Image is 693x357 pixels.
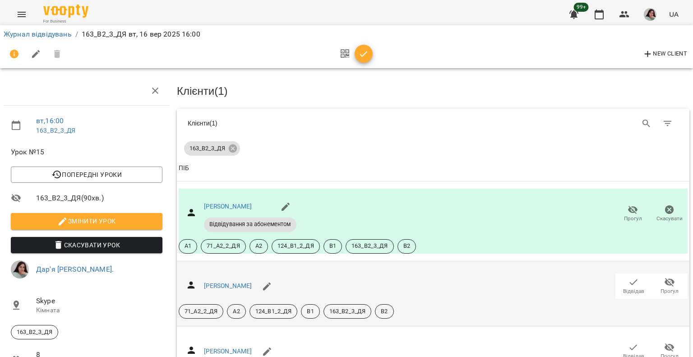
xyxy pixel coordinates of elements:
[177,85,689,97] h3: Клієнти ( 1 )
[204,220,296,228] span: Відвідування за абонементом
[75,29,78,40] li: /
[651,274,688,299] button: Прогул
[36,193,162,204] span: 163_В2_3_ДЯ ( 90 хв. )
[669,9,679,19] span: UA
[36,296,162,306] span: Skype
[11,328,58,336] span: 163_В2_3_ДЯ
[204,203,252,210] a: [PERSON_NAME]
[623,287,644,295] span: Відвідав
[18,216,155,227] span: Змінити урок
[36,116,64,125] a: вт , 16:00
[640,47,689,61] button: New Client
[642,49,687,60] span: New Client
[204,348,252,355] a: [PERSON_NAME]
[250,307,297,315] span: 124_В1_2_ДЯ
[624,215,642,223] span: Прогул
[36,127,76,134] a: 163_В2_3_ДЯ
[614,201,651,227] button: Прогул
[661,287,679,295] span: Прогул
[11,260,29,278] img: af639ac19055896d32b34a874535cdcb.jpeg
[179,163,688,174] span: ПІБ
[11,213,162,229] button: Змінити урок
[179,163,189,174] div: ПІБ
[324,307,371,315] span: 163_В2_3_ДЯ
[188,119,426,128] div: Клієнти ( 1 )
[656,215,683,223] span: Скасувати
[184,144,231,153] span: 163_В2_3_ДЯ
[184,141,240,156] div: 163_В2_3_ДЯ
[201,242,245,250] span: 71_А2_2_ДЯ
[615,274,651,299] button: Відвідав
[301,307,319,315] span: В1
[644,8,656,21] img: af639ac19055896d32b34a874535cdcb.jpeg
[398,242,416,250] span: В2
[177,109,689,138] div: Table Toolbar
[4,30,72,38] a: Журнал відвідувань
[82,29,200,40] p: 163_В2_3_ДЯ вт, 16 вер 2025 16:00
[11,325,58,339] div: 163_В2_3_ДЯ
[250,242,268,250] span: А2
[665,6,682,23] button: UA
[651,201,688,227] button: Скасувати
[36,265,114,274] a: Дар'я [PERSON_NAME].
[36,306,162,315] p: Кімната
[227,307,245,315] span: А2
[43,5,88,18] img: Voopty Logo
[179,307,223,315] span: 71_А2_2_ДЯ
[636,113,657,134] button: Search
[11,147,162,158] span: Урок №15
[179,163,189,174] div: Sort
[204,282,252,289] a: [PERSON_NAME]
[11,4,32,25] button: Menu
[375,307,393,315] span: В2
[179,242,197,250] span: А1
[324,242,342,250] span: В1
[11,237,162,253] button: Скасувати Урок
[272,242,319,250] span: 124_В1_2_ДЯ
[18,169,155,180] span: Попередні уроки
[346,242,393,250] span: 163_В2_3_ДЯ
[4,29,689,40] nav: breadcrumb
[657,113,679,134] button: Фільтр
[11,167,162,183] button: Попередні уроки
[574,3,589,12] span: 99+
[18,240,155,250] span: Скасувати Урок
[43,19,88,24] span: For Business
